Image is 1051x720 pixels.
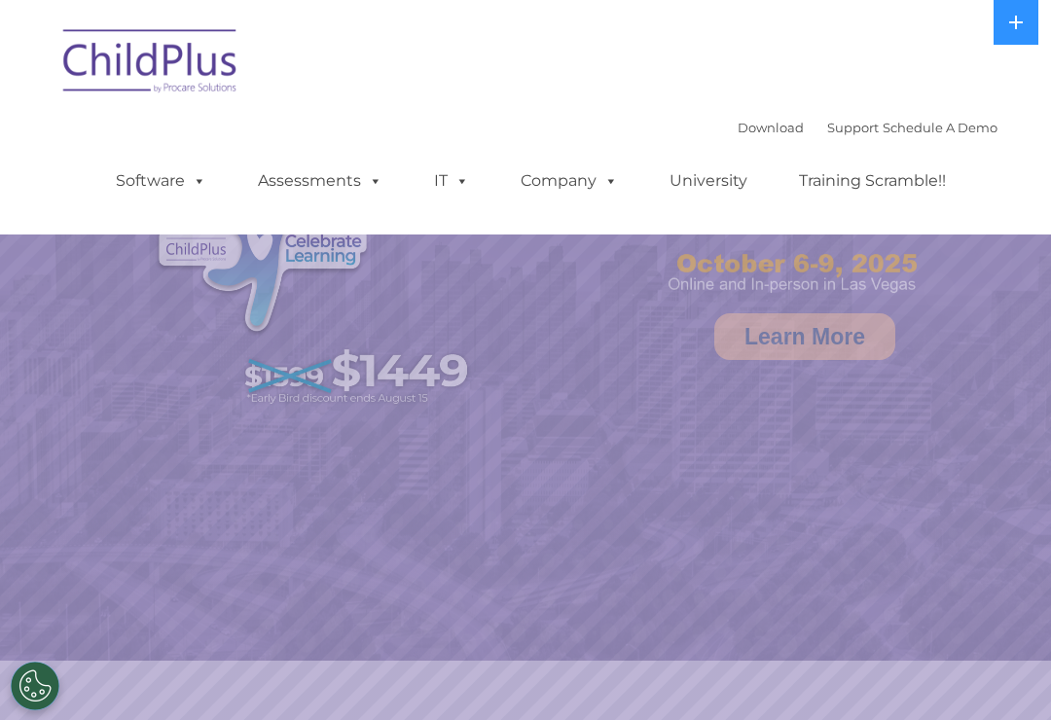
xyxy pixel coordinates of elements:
[501,162,637,200] a: Company
[650,162,767,200] a: University
[238,162,402,200] a: Assessments
[779,162,965,200] a: Training Scramble!!
[11,662,59,710] button: Cookies Settings
[54,16,248,113] img: ChildPlus by Procare Solutions
[96,162,226,200] a: Software
[827,120,879,135] a: Support
[738,120,997,135] font: |
[415,162,489,200] a: IT
[714,313,895,360] a: Learn More
[883,120,997,135] a: Schedule A Demo
[738,120,804,135] a: Download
